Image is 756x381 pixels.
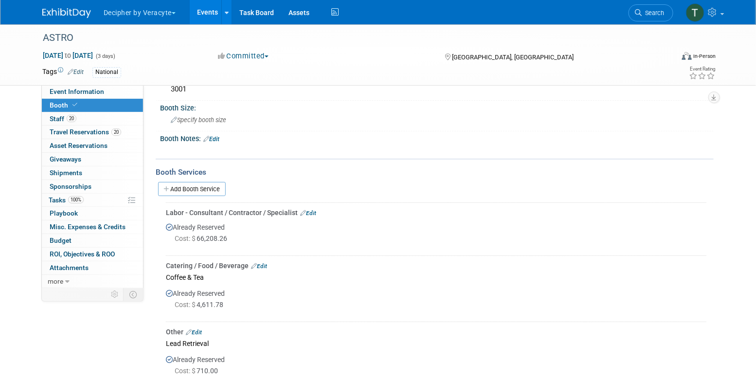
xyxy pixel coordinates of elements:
i: Booth reservation complete [72,102,77,108]
span: Event Information [50,88,104,95]
div: In-Person [693,53,716,60]
div: Lead Retrieval [166,337,706,350]
div: ASTRO [39,29,659,47]
td: Personalize Event Tab Strip [107,288,124,301]
span: Cost: $ [175,301,197,308]
div: Coffee & Tea [166,271,706,284]
span: (3 days) [95,53,115,59]
a: Sponsorships [42,180,143,193]
span: Shipments [50,169,82,177]
span: 100% [68,196,84,203]
a: Staff20 [42,112,143,126]
td: Tags [42,67,84,78]
span: Travel Reservations [50,128,121,136]
a: Search [629,4,673,21]
a: Budget [42,234,143,247]
a: more [42,275,143,288]
a: Edit [300,210,316,217]
a: Edit [186,329,202,336]
span: Cost: $ [175,367,197,375]
span: Budget [50,236,72,244]
span: 4,611.78 [175,301,227,308]
div: Event Rating [689,67,716,72]
a: Misc. Expenses & Credits [42,220,143,234]
span: [DATE] [DATE] [42,51,93,60]
img: Tony Alvarado [686,3,704,22]
span: 66,208.26 [175,235,231,242]
img: Format-Inperson.png [682,52,692,60]
a: Edit [68,69,84,75]
span: 20 [111,128,121,136]
div: Other [166,327,706,337]
a: Asset Reservations [42,139,143,152]
div: Already Reserved [166,284,706,318]
a: Event Information [42,85,143,98]
span: Sponsorships [50,182,91,190]
div: Catering / Food / Beverage [166,261,706,271]
div: Booth Notes: [160,131,714,144]
span: Booth [50,101,79,109]
span: [GEOGRAPHIC_DATA], [GEOGRAPHIC_DATA] [452,54,574,61]
span: Attachments [50,264,89,272]
div: National [92,67,121,77]
div: Labor - Consultant / Contractor / Specialist [166,208,706,218]
span: Playbook [50,209,78,217]
span: more [48,277,63,285]
a: Giveaways [42,153,143,166]
a: Travel Reservations20 [42,126,143,139]
span: Misc. Expenses & Credits [50,223,126,231]
span: Staff [50,115,76,123]
a: Shipments [42,166,143,180]
td: Toggle Event Tabs [124,288,144,301]
a: Booth [42,99,143,112]
span: Search [642,9,664,17]
span: Cost: $ [175,235,197,242]
span: to [63,52,72,59]
span: Specify booth size [171,116,226,124]
button: Committed [215,51,272,61]
div: Event Format [616,51,716,65]
a: Edit [251,263,267,270]
span: ROI, Objectives & ROO [50,250,115,258]
a: Add Booth Service [158,182,226,196]
div: 3001 [167,82,706,97]
a: Playbook [42,207,143,220]
span: Asset Reservations [50,142,108,149]
a: Attachments [42,261,143,274]
span: Giveaways [50,155,81,163]
div: Booth Size: [160,101,714,113]
div: Booth Services [156,167,714,178]
a: ROI, Objectives & ROO [42,248,143,261]
a: Edit [203,136,219,143]
a: Tasks100% [42,194,143,207]
div: Already Reserved [166,218,706,252]
img: ExhibitDay [42,8,91,18]
span: 20 [67,115,76,122]
span: 710.00 [175,367,222,375]
span: Tasks [49,196,84,204]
